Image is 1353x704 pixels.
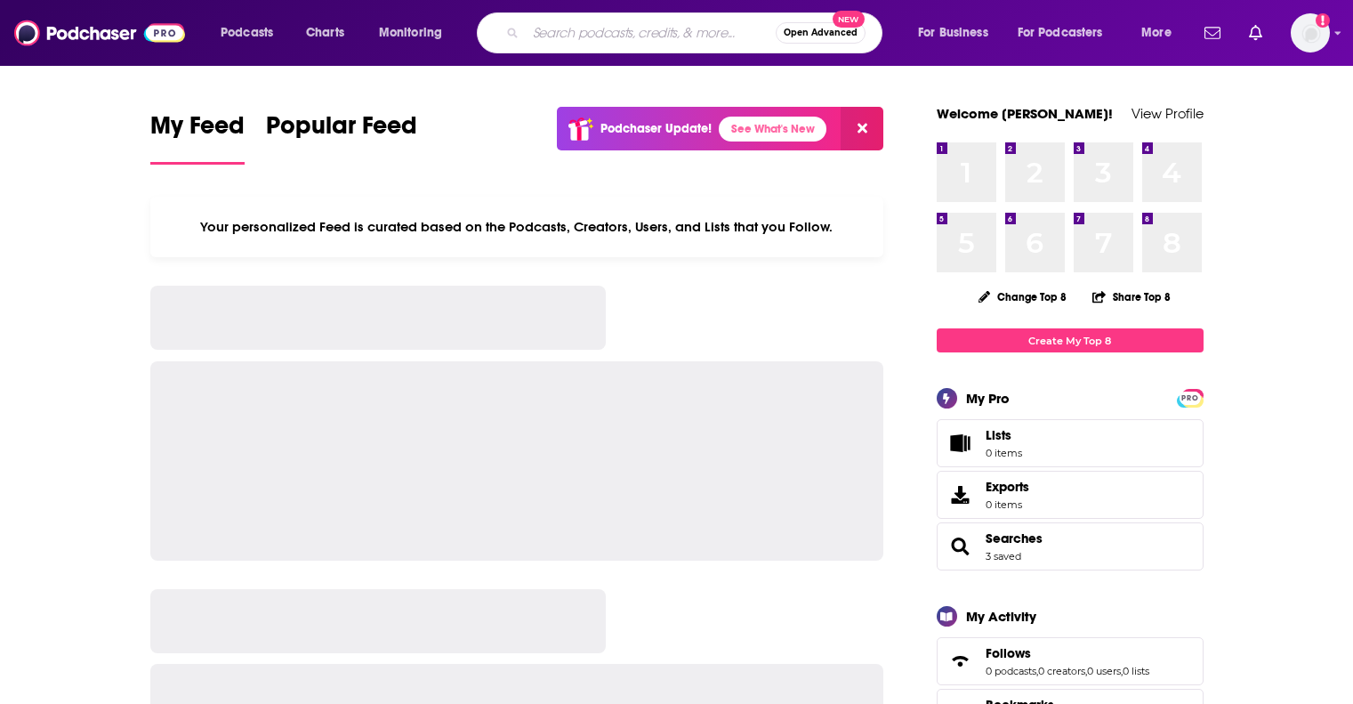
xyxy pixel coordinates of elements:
a: Lists [937,419,1204,467]
span: Podcasts [221,20,273,45]
svg: Add a profile image [1316,13,1330,28]
a: Searches [986,530,1043,546]
a: 0 podcasts [986,665,1036,677]
img: Podchaser - Follow, Share and Rate Podcasts [14,16,185,50]
a: Follows [943,649,979,674]
span: Charts [306,20,344,45]
span: More [1141,20,1172,45]
a: 0 users [1087,665,1121,677]
div: Your personalized Feed is curated based on the Podcasts, Creators, Users, and Lists that you Follow. [150,197,884,257]
span: Exports [943,482,979,507]
a: 3 saved [986,550,1021,562]
span: Lists [943,431,979,456]
span: Open Advanced [784,28,858,37]
span: For Podcasters [1018,20,1103,45]
a: 0 lists [1123,665,1149,677]
button: Open AdvancedNew [776,22,866,44]
span: 0 items [986,498,1029,511]
span: New [833,11,865,28]
div: My Pro [966,390,1010,407]
img: User Profile [1291,13,1330,53]
span: PRO [1180,392,1201,405]
span: Exports [986,479,1029,495]
a: Charts [294,19,355,47]
div: My Activity [966,608,1036,625]
span: My Feed [150,110,245,151]
a: View Profile [1132,105,1204,122]
button: open menu [1129,19,1194,47]
a: See What's New [719,117,826,142]
span: Popular Feed [266,110,417,151]
button: open menu [906,19,1011,47]
a: Popular Feed [266,110,417,165]
span: , [1085,665,1087,677]
button: open menu [1006,19,1129,47]
span: Monitoring [379,20,442,45]
button: Show profile menu [1291,13,1330,53]
button: Share Top 8 [1091,279,1172,314]
a: My Feed [150,110,245,165]
button: Change Top 8 [968,286,1078,308]
a: 0 creators [1038,665,1085,677]
span: Lists [986,427,1022,443]
button: open menu [366,19,465,47]
a: Searches [943,534,979,559]
a: Create My Top 8 [937,328,1204,352]
span: Lists [986,427,1011,443]
button: open menu [208,19,296,47]
span: Follows [937,637,1204,685]
span: For Business [918,20,988,45]
span: Follows [986,645,1031,661]
span: 0 items [986,447,1022,459]
a: Follows [986,645,1149,661]
a: Exports [937,471,1204,519]
a: Show notifications dropdown [1242,18,1269,48]
a: Show notifications dropdown [1197,18,1228,48]
div: Search podcasts, credits, & more... [494,12,899,53]
p: Podchaser Update! [600,121,712,136]
input: Search podcasts, credits, & more... [526,19,776,47]
a: PRO [1180,391,1201,404]
a: Welcome [PERSON_NAME]! [937,105,1113,122]
span: Searches [937,522,1204,570]
span: , [1121,665,1123,677]
span: Logged in as HLWG_Interdependence [1291,13,1330,53]
span: , [1036,665,1038,677]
